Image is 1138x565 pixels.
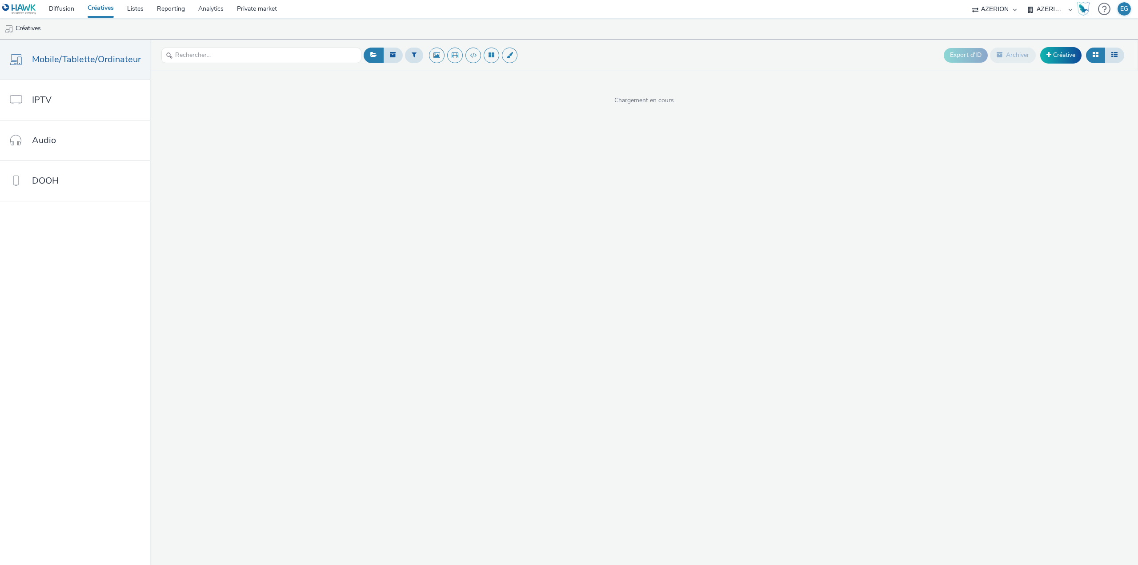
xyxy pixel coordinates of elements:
button: Grille [1086,48,1105,63]
span: Mobile/Tablette/Ordinateur [32,53,141,66]
span: DOOH [32,174,59,187]
div: EG [1120,2,1128,16]
button: Liste [1105,48,1124,63]
button: Archiver [990,48,1036,63]
img: mobile [4,24,13,33]
input: Rechercher... [161,48,361,63]
a: Créative [1040,47,1082,63]
img: Hawk Academy [1077,2,1090,16]
span: IPTV [32,93,52,106]
span: Audio [32,134,56,147]
img: undefined Logo [2,4,36,15]
a: Hawk Academy [1077,2,1094,16]
span: Chargement en cours [150,96,1138,105]
button: Export d'ID [944,48,988,62]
